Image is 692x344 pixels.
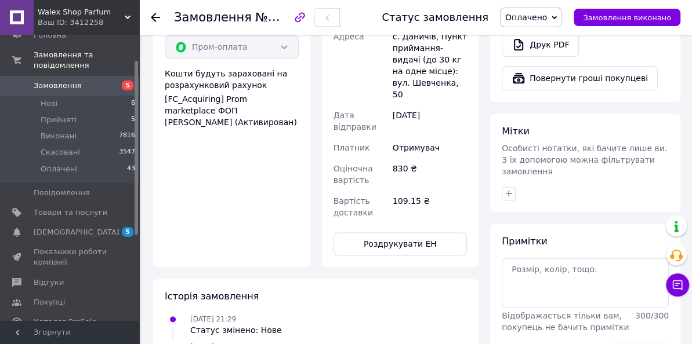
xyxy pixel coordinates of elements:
[174,10,252,24] span: Замовлення
[502,32,579,57] a: Друк PDF
[390,26,469,105] div: с. Даничів, Пункт приймання-видачі (до 30 кг на одне місце): вул. Шевченка, 50
[502,66,658,90] button: Повернути гроші покупцеві
[122,80,133,90] span: 5
[41,164,77,174] span: Оплачені
[122,227,133,237] span: 5
[502,144,667,176] span: Особисті нотатки, які бачите лише ви. З їх допомогою можна фільтрувати замовлення
[34,80,82,91] span: Замовлення
[34,247,107,268] span: Показники роботи компанії
[390,105,469,137] div: [DATE]
[390,191,469,223] div: 109.15 ₴
[38,17,139,28] div: Ваш ID: 3412258
[334,143,370,152] span: Платник
[190,315,236,323] span: [DATE] 21:29
[165,291,259,302] span: Історія замовлення
[34,30,66,41] span: Головна
[165,68,299,128] div: Кошти будуть зараховані на розрахунковий рахунок
[41,98,57,109] span: Нові
[334,164,373,185] span: Оціночна вартість
[34,297,65,308] span: Покупці
[131,115,135,125] span: 5
[502,311,629,332] span: Відображається тільки вам, покупець не бачить примітки
[119,131,135,141] span: 7816
[127,164,135,174] span: 43
[502,126,530,137] span: Мітки
[382,12,488,23] div: Статус замовлення
[41,131,77,141] span: Виконані
[574,9,680,26] button: Замовлення виконано
[41,147,80,158] span: Скасовані
[34,188,90,198] span: Повідомлення
[190,324,282,336] div: Статус змінено: Нове
[502,236,547,247] span: Примітки
[41,115,77,125] span: Прийняті
[34,317,96,327] span: Каталог ProSale
[334,196,373,217] span: Вартість доставки
[583,13,671,22] span: Замовлення виконано
[334,111,376,131] span: Дата відправки
[119,147,135,158] span: 3547
[666,273,689,297] button: Чат з покупцем
[34,207,107,218] span: Товари та послуги
[38,7,125,17] span: Walex Shop Parfum
[165,93,299,128] div: [FC_Acquiring] Prom marketplace ФОП [PERSON_NAME] (Активирован)
[635,311,669,320] span: 300 / 300
[390,137,469,158] div: Отримувач
[34,227,119,237] span: [DEMOGRAPHIC_DATA]
[390,158,469,191] div: 830 ₴
[131,98,135,109] span: 6
[151,12,160,23] div: Повернутися назад
[34,50,139,71] span: Замовлення та повідомлення
[334,32,364,41] span: Адреса
[334,232,468,255] button: Роздрукувати ЕН
[34,277,64,288] span: Відгуки
[255,10,338,24] span: №366372222
[505,13,547,22] span: Оплачено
